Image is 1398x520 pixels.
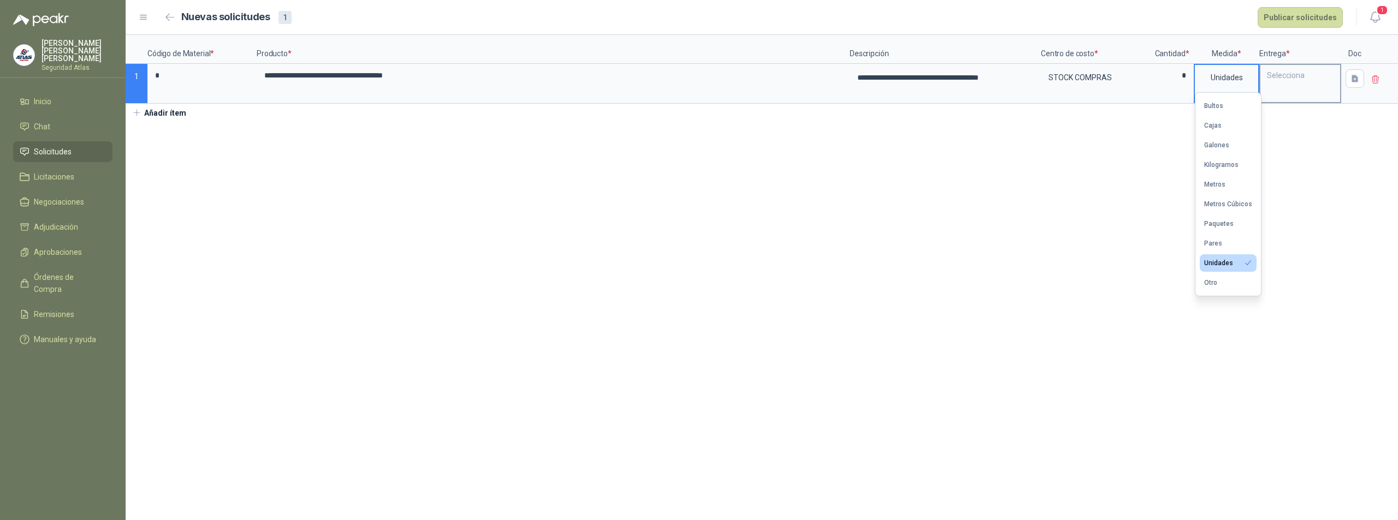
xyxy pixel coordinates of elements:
button: Añadir ítem [126,104,193,122]
div: Galones [1204,141,1229,149]
p: Seguridad Atlas [42,64,112,71]
p: Descripción [850,35,1041,64]
button: Otro [1200,274,1257,291]
a: Aprobaciones [13,242,112,262]
span: Chat [34,121,50,133]
p: Producto [257,35,850,64]
button: Publicar solicitudes [1258,7,1343,28]
p: Código de Material [147,35,257,64]
div: Metros Cúbicos [1204,200,1252,208]
span: Solicitudes [34,146,72,158]
img: Logo peakr [13,13,69,26]
button: Paquetes [1200,215,1257,232]
span: Licitaciones [34,171,74,183]
div: Bultos [1204,102,1223,110]
a: Licitaciones [13,166,112,187]
div: Otro [1204,279,1217,286]
span: Remisiones [34,308,74,320]
a: Chat [13,116,112,137]
button: 1 [1365,8,1385,27]
div: Unidades [1204,259,1233,267]
a: Inicio [13,91,112,112]
button: Bultos [1200,97,1257,115]
button: Pares [1200,235,1257,252]
p: 1 [126,64,147,104]
p: Doc [1341,35,1369,64]
p: Centro de costo [1041,35,1150,64]
div: Metros [1204,181,1225,188]
p: Cantidad [1150,35,1194,64]
span: Manuales y ayuda [34,333,96,345]
span: Órdenes de Compra [34,271,102,295]
span: Inicio [34,95,51,107]
button: Kilogramos [1200,156,1257,174]
h2: Nuevas solicitudes [181,9,270,25]
div: Paquetes [1204,220,1234,228]
div: Pares [1204,240,1222,247]
div: Selecciona [1260,65,1340,86]
div: 1 [279,11,292,24]
button: Cajas [1200,117,1257,134]
span: Aprobaciones [34,246,82,258]
a: Solicitudes [13,141,112,162]
div: Unidades [1195,65,1258,90]
div: STOCK COMPRAS [1042,65,1149,90]
button: Metros [1200,176,1257,193]
span: Negociaciones [34,196,84,208]
div: Kilogramos [1204,161,1239,169]
p: Medida [1194,35,1259,64]
div: Cajas [1204,122,1222,129]
a: Órdenes de Compra [13,267,112,300]
button: Galones [1200,136,1257,154]
a: Adjudicación [13,217,112,237]
p: Entrega [1259,35,1341,64]
span: Adjudicación [34,221,78,233]
p: [PERSON_NAME] [PERSON_NAME] [PERSON_NAME] [42,39,112,62]
button: Metros Cúbicos [1200,195,1257,213]
button: Unidades [1200,254,1257,272]
a: Negociaciones [13,192,112,212]
img: Company Logo [14,45,34,65]
a: Manuales y ayuda [13,329,112,350]
a: Remisiones [13,304,112,325]
span: 1 [1376,5,1388,15]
